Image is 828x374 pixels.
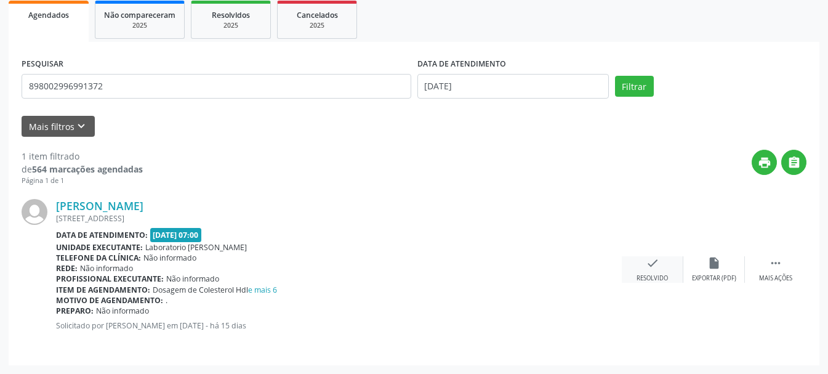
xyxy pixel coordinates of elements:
div: Página 1 de 1 [22,176,143,186]
a: e mais 6 [248,285,277,295]
span: Não informado [166,274,219,284]
i: insert_drive_file [707,256,721,270]
div: Mais ações [759,274,792,283]
label: PESQUISAR [22,55,63,74]
div: 1 item filtrado [22,150,143,163]
div: de [22,163,143,176]
button:  [781,150,806,175]
label: DATA DE ATENDIMENTO [417,55,506,74]
span: Dosagem de Colesterol Hdl [153,285,277,295]
input: Nome, CNS [22,74,411,99]
b: Unidade executante: [56,242,143,253]
span: . [166,295,167,306]
div: 2025 [286,21,348,30]
span: Cancelados [297,10,338,20]
span: Não informado [96,306,149,316]
b: Rede: [56,263,78,274]
span: Laboratorio [PERSON_NAME] [145,242,247,253]
i: print [758,156,771,169]
button: Mais filtroskeyboard_arrow_down [22,116,95,137]
div: 2025 [200,21,262,30]
i:  [769,256,782,270]
b: Motivo de agendamento: [56,295,163,306]
strong: 564 marcações agendadas [32,163,143,175]
a: [PERSON_NAME] [56,199,143,213]
div: [STREET_ADDRESS] [56,213,622,224]
span: Resolvidos [212,10,250,20]
p: Solicitado por [PERSON_NAME] em [DATE] - há 15 dias [56,320,622,331]
b: Profissional executante: [56,274,164,284]
span: [DATE] 07:00 [150,228,202,242]
b: Telefone da clínica: [56,253,141,263]
b: Preparo: [56,306,94,316]
b: Data de atendimento: [56,230,148,240]
i: keyboard_arrow_down [74,120,88,133]
span: Não informado [80,263,133,274]
span: Não informado [143,253,196,263]
b: Item de agendamento: [56,285,150,295]
i:  [787,156,801,169]
div: Exportar (PDF) [692,274,736,283]
button: Filtrar [615,76,654,97]
input: Selecione um intervalo [417,74,609,99]
button: print [752,150,777,175]
div: Resolvido [637,274,668,283]
span: Não compareceram [104,10,175,20]
span: Agendados [28,10,69,20]
img: img [22,199,47,225]
div: 2025 [104,21,175,30]
i: check [646,256,659,270]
